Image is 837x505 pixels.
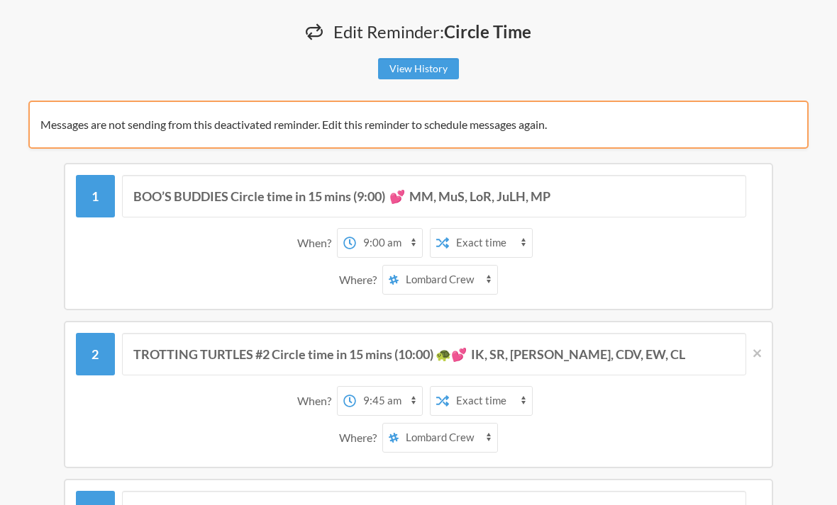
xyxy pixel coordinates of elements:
div: Where? [339,265,382,295]
div: When? [297,386,337,416]
input: Message [122,175,747,217]
a: View History [378,58,459,79]
input: Message [122,333,747,375]
span: Edit Reminder: [333,21,531,42]
div: Where? [339,423,382,453]
strong: Circle Time [444,21,531,42]
div: When? [297,228,337,258]
p: Messages are not sending from this deactivated reminder. Edit this reminder to schedule messages ... [40,116,787,133]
